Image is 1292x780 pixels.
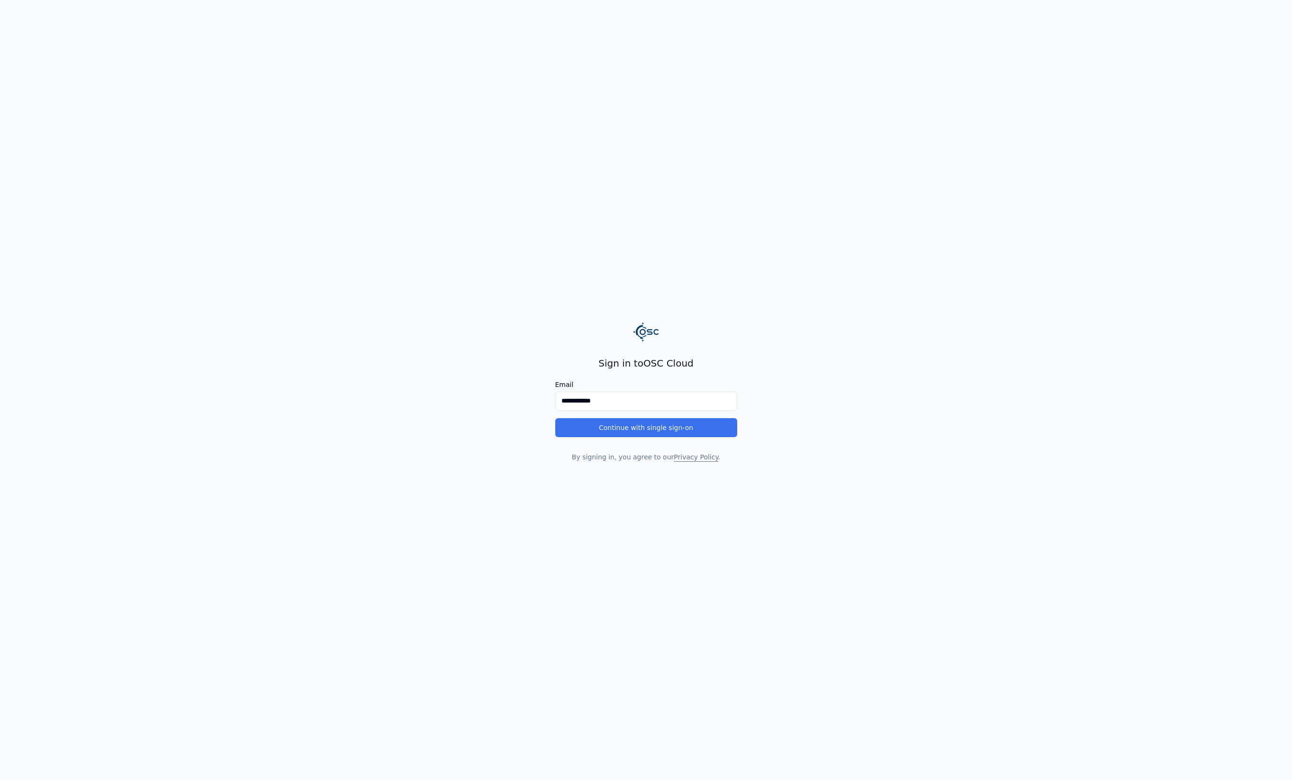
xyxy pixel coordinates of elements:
a: Privacy Policy [674,453,718,461]
p: By signing in, you agree to our . [555,452,737,462]
h2: Sign in to OSC Cloud [555,357,737,370]
img: Logo [633,319,660,345]
label: Email [555,381,737,388]
button: Continue with single sign-on [555,418,737,437]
